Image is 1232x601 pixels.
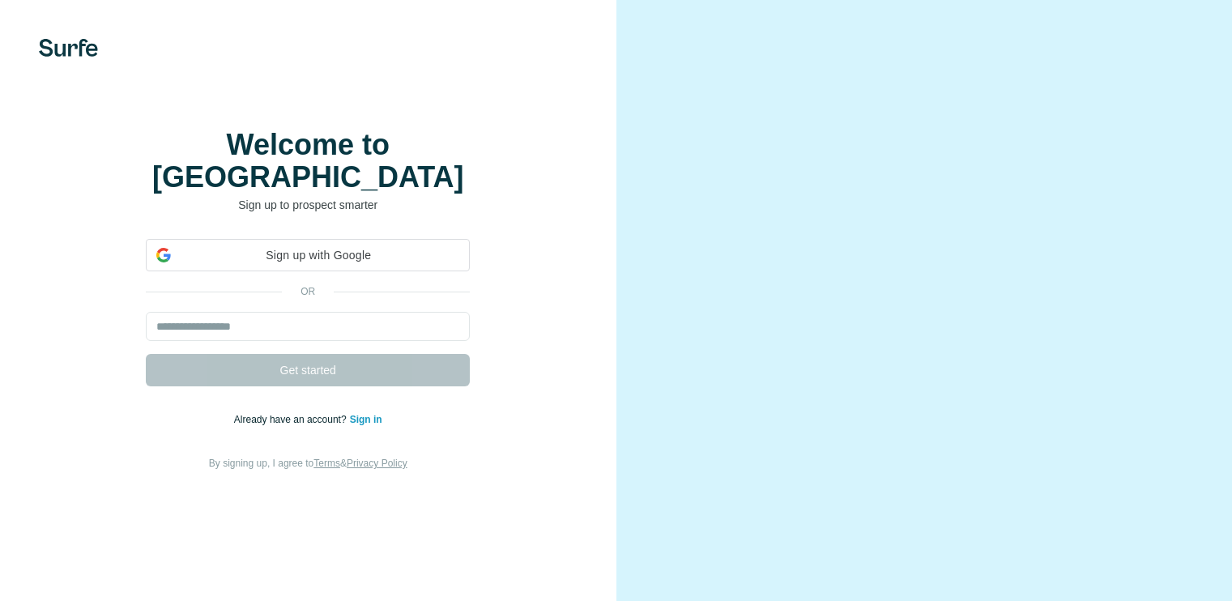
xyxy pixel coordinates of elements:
h1: Welcome to [GEOGRAPHIC_DATA] [146,129,470,194]
a: Sign in [350,414,382,425]
a: Privacy Policy [347,458,407,469]
span: Sign up with Google [177,247,459,264]
a: Terms [313,458,340,469]
img: Surfe's logo [39,39,98,57]
span: By signing up, I agree to & [209,458,407,469]
span: Already have an account? [234,414,350,425]
p: or [282,284,334,299]
div: Sign up with Google [146,239,470,271]
p: Sign up to prospect smarter [146,197,470,213]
